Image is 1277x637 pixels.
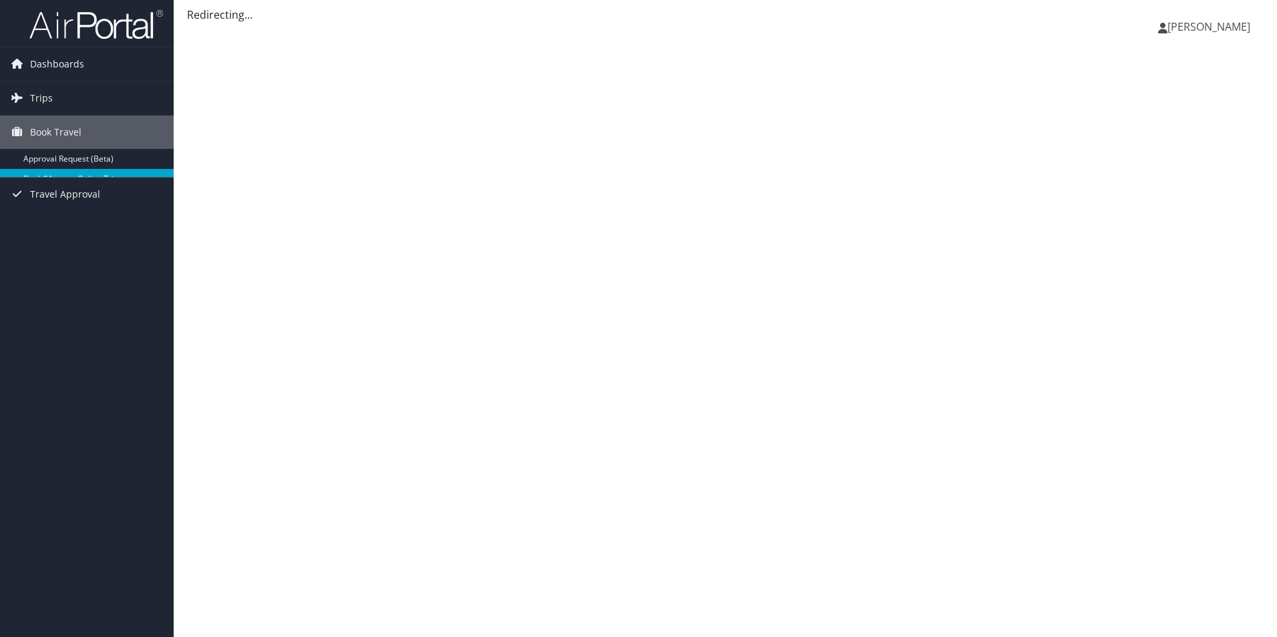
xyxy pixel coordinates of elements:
[30,116,81,149] span: Book Travel
[1167,19,1250,34] span: [PERSON_NAME]
[29,9,163,40] img: airportal-logo.png
[1158,7,1264,47] a: [PERSON_NAME]
[30,178,100,211] span: Travel Approval
[187,7,1264,23] div: Redirecting...
[30,81,53,115] span: Trips
[30,47,84,81] span: Dashboards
